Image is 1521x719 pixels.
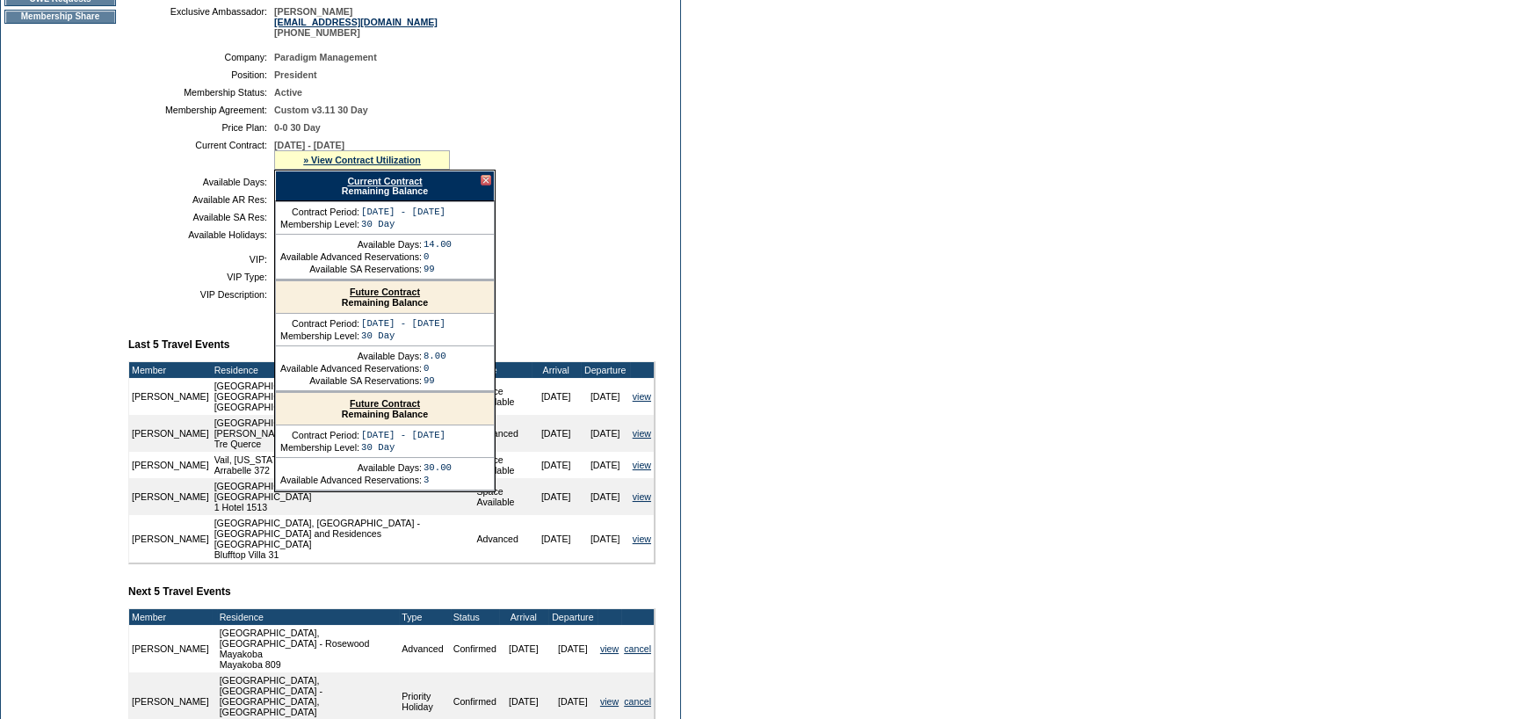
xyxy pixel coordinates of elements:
[129,378,212,415] td: [PERSON_NAME]
[532,362,581,378] td: Arrival
[129,609,212,625] td: Member
[532,452,581,478] td: [DATE]
[280,330,359,341] td: Membership Level:
[600,643,619,654] a: view
[280,264,422,274] td: Available SA Reservations:
[128,585,231,598] b: Next 5 Travel Events
[424,251,452,262] td: 0
[135,52,267,62] td: Company:
[280,219,359,229] td: Membership Level:
[274,105,368,115] span: Custom v3.11 30 Day
[532,415,581,452] td: [DATE]
[135,87,267,98] td: Membership Status:
[424,462,452,473] td: 30.00
[276,281,494,314] div: Remaining Balance
[350,287,420,297] a: Future Contract
[532,378,581,415] td: [DATE]
[548,609,598,625] td: Departure
[624,696,651,707] a: cancel
[424,264,452,274] td: 99
[499,609,548,625] td: Arrival
[129,362,212,378] td: Member
[212,478,474,515] td: [GEOGRAPHIC_DATA], [US_STATE] - 1 [GEOGRAPHIC_DATA] 1 Hotel 1513
[217,609,400,625] td: Residence
[280,318,359,329] td: Contract Period:
[129,415,212,452] td: [PERSON_NAME]
[532,478,581,515] td: [DATE]
[274,87,302,98] span: Active
[581,362,630,378] td: Departure
[399,609,450,625] td: Type
[217,625,400,672] td: [GEOGRAPHIC_DATA], [GEOGRAPHIC_DATA] - Rosewood Mayakoba Mayakoba 809
[499,625,548,672] td: [DATE]
[280,475,422,485] td: Available Advanced Reservations:
[274,122,321,133] span: 0-0 30 Day
[474,378,531,415] td: Space Available
[350,398,420,409] a: Future Contract
[212,415,474,452] td: [GEOGRAPHIC_DATA], [GEOGRAPHIC_DATA] - [PERSON_NAME][GEOGRAPHIC_DATA][PERSON_NAME] Tre Querce
[581,378,630,415] td: [DATE]
[280,442,359,453] td: Membership Level:
[280,430,359,440] td: Contract Period:
[129,515,212,563] td: [PERSON_NAME]
[135,6,267,38] td: Exclusive Ambassador:
[633,491,651,502] a: view
[548,625,598,672] td: [DATE]
[280,375,422,386] td: Available SA Reservations:
[361,442,445,453] td: 30 Day
[633,391,651,402] a: view
[581,478,630,515] td: [DATE]
[135,194,267,205] td: Available AR Res:
[581,452,630,478] td: [DATE]
[451,625,499,672] td: Confirmed
[129,478,212,515] td: [PERSON_NAME]
[275,171,495,201] div: Remaining Balance
[424,239,452,250] td: 14.00
[135,69,267,80] td: Position:
[276,393,494,425] div: Remaining Balance
[135,212,267,222] td: Available SA Res:
[474,515,531,563] td: Advanced
[361,219,445,229] td: 30 Day
[474,415,531,452] td: Advanced
[135,229,267,240] td: Available Holidays:
[633,460,651,470] a: view
[424,475,452,485] td: 3
[135,289,267,300] td: VIP Description:
[135,122,267,133] td: Price Plan:
[128,338,229,351] b: Last 5 Travel Events
[633,428,651,439] a: view
[4,10,116,24] td: Membership Share
[361,430,445,440] td: [DATE] - [DATE]
[474,452,531,478] td: Space Available
[532,515,581,563] td: [DATE]
[274,17,438,27] a: [EMAIL_ADDRESS][DOMAIN_NAME]
[347,176,422,186] a: Current Contract
[135,272,267,282] td: VIP Type:
[581,415,630,452] td: [DATE]
[633,534,651,544] a: view
[274,52,377,62] span: Paradigm Management
[474,362,531,378] td: Type
[424,375,446,386] td: 99
[280,363,422,374] td: Available Advanced Reservations:
[135,177,267,187] td: Available Days:
[424,351,446,361] td: 8.00
[212,378,474,415] td: [GEOGRAPHIC_DATA], [GEOGRAPHIC_DATA] - [GEOGRAPHIC_DATA] [GEOGRAPHIC_DATA] Deluxe Suite #4
[135,105,267,115] td: Membership Agreement:
[129,625,212,672] td: [PERSON_NAME]
[280,351,422,361] td: Available Days:
[280,462,422,473] td: Available Days:
[280,251,422,262] td: Available Advanced Reservations:
[129,452,212,478] td: [PERSON_NAME]
[274,6,438,38] span: [PERSON_NAME] [PHONE_NUMBER]
[212,515,474,563] td: [GEOGRAPHIC_DATA], [GEOGRAPHIC_DATA] - [GEOGRAPHIC_DATA] and Residences [GEOGRAPHIC_DATA] Bluffto...
[135,140,267,170] td: Current Contract:
[399,625,450,672] td: Advanced
[274,69,317,80] span: President
[581,515,630,563] td: [DATE]
[274,140,344,150] span: [DATE] - [DATE]
[600,696,619,707] a: view
[135,254,267,265] td: VIP:
[474,478,531,515] td: Space Available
